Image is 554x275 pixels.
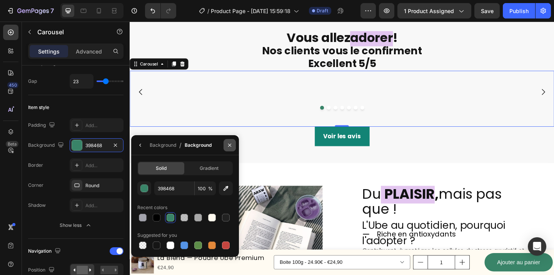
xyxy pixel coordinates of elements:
button: Publish [503,3,535,18]
div: 450 [7,82,18,88]
strong: Voir les avis [210,120,252,129]
strong: , [332,177,336,198]
strong: ! [286,8,291,27]
button: Dot [222,92,226,96]
div: Corner [28,182,43,189]
div: Open Intercom Messenger [528,237,546,256]
button: Save [474,3,500,18]
div: Carousel [10,43,32,50]
div: Navigation [28,246,62,257]
span: Save [481,8,494,14]
div: Border [28,162,43,169]
div: Beta [6,141,18,147]
div: Padding [28,120,57,131]
div: €24,90 [29,263,147,273]
p: 7 [50,6,54,15]
div: Show less [60,221,92,229]
button: Dot [229,92,233,96]
div: Suggested for you [137,232,177,239]
h1: La Blend — Poudre Ube Premium [29,251,147,263]
p: Carousel [37,27,103,37]
button: Ajouter au panier&nbsp; [386,252,460,272]
p: Settings [38,47,60,55]
span: / [179,141,182,150]
button: Carousel Next Arrow [439,66,461,87]
span: Gradient [200,165,219,172]
span: Du [253,177,273,198]
strong: Nos clients vous le confirment [144,24,318,40]
span: % [208,185,213,192]
button: Dot [236,92,240,96]
span: Product Page - [DATE] 15:59:18 [211,7,290,15]
span: 1 product assigned [404,7,454,15]
div: Ajouter au panier [399,257,446,268]
button: Dot [214,92,219,96]
button: increment [354,255,369,269]
div: Gap [28,78,37,85]
button: Show less [28,218,123,232]
div: Round [85,182,122,189]
button: 1 product assigned [397,3,471,18]
p: Advanced [76,47,102,55]
input: Auto [70,74,93,88]
span: Solid [156,165,167,172]
button: 7 [3,3,57,18]
button: Dot [207,92,211,96]
div: Recent colors [137,204,167,211]
img: Poudre d’ube violette Araw La Blend en boîte métal 100g, notes naturels de coco et vanille [2,250,26,274]
span: Contribuent à protéger les cellules du stress oxydatif et à réduire l'inflammation [253,245,436,263]
span: Riche en antioxydants [269,226,355,236]
span: mais pas que ! [253,177,405,215]
a: Voir les avis [201,114,261,136]
strong: PLAISIR [277,177,332,198]
div: Undo/Redo [145,3,176,18]
iframe: Design area [130,22,554,275]
div: Add... [85,202,122,209]
div: Background [28,140,65,151]
strong: adorer [240,8,286,27]
span: L'Ube au quotidien, pourquoi l'adopter ? [253,214,409,246]
div: Background [150,142,176,149]
div: Shadow [28,202,46,209]
div: Item style [28,104,49,111]
span: / [207,7,209,15]
button: decrement [309,255,324,269]
input: Eg: FFFFFF [154,181,194,195]
div: Publish [509,7,529,15]
strong: Vous allez [170,8,240,27]
div: Background [185,142,212,149]
div: 398468 [85,142,108,149]
div: Add... [85,162,122,169]
input: quantity [324,255,354,269]
button: Carousel Back Arrow [1,66,23,87]
div: Add... [85,122,122,129]
button: Dot [244,92,248,96]
strong: Excellent 5/5 [194,38,268,53]
button: Dot [251,92,255,96]
span: Draft [317,7,328,14]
